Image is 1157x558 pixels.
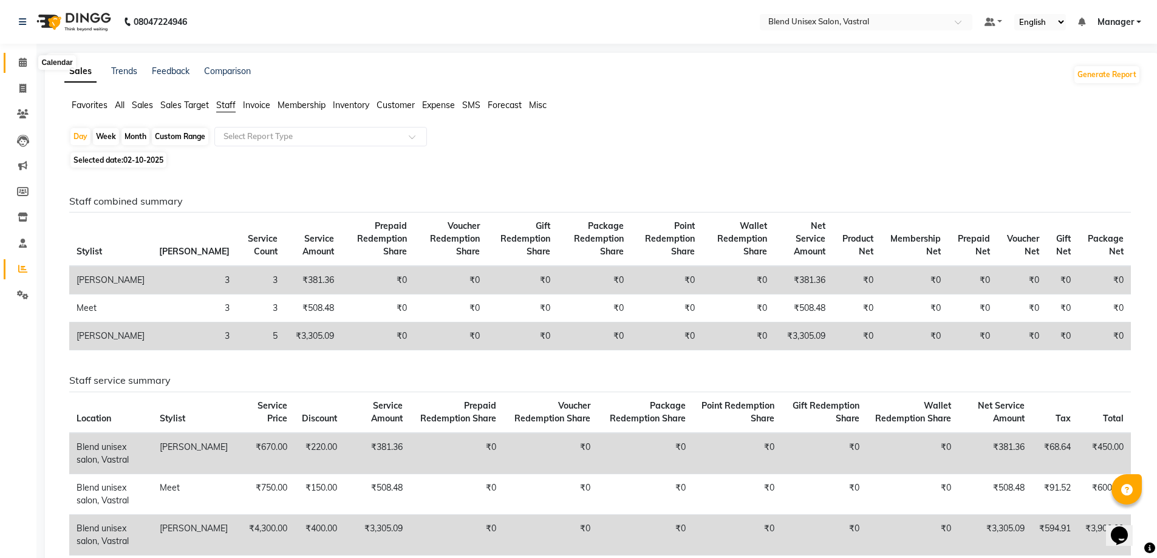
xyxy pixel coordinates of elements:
div: Day [70,128,90,145]
h6: Staff service summary [69,375,1131,386]
span: Voucher Redemption Share [430,220,480,257]
span: Prepaid Net [958,233,990,257]
td: ₹3,900.00 [1078,514,1131,555]
td: ₹0 [782,514,867,555]
span: Point Redemption Share [645,220,695,257]
td: ₹0 [341,322,414,350]
td: ₹0 [867,474,958,514]
span: Prepaid Redemption Share [357,220,407,257]
b: 08047224946 [134,5,187,39]
span: Stylist [160,413,185,424]
td: ₹0 [414,266,487,294]
td: ₹150.00 [295,474,344,514]
span: Manager [1097,16,1134,29]
td: ₹0 [702,294,774,322]
td: Blend unisex salon, Vastral [69,433,152,474]
td: ₹594.91 [1032,514,1078,555]
td: ₹0 [833,322,881,350]
td: ₹0 [558,294,631,322]
td: ₹0 [881,322,948,350]
td: ₹0 [558,266,631,294]
td: ₹750.00 [235,474,295,514]
span: Selected date: [70,152,166,168]
span: Sales [132,100,153,111]
td: ₹0 [948,322,997,350]
td: ₹4,300.00 [235,514,295,555]
td: ₹3,305.09 [344,514,409,555]
span: Favorites [72,100,108,111]
td: ₹0 [1078,294,1131,322]
span: Inventory [333,100,369,111]
td: ₹0 [693,514,781,555]
td: 3 [152,294,237,322]
td: ₹0 [702,266,774,294]
a: Comparison [204,66,251,77]
td: ₹0 [503,474,598,514]
span: Tax [1056,413,1071,424]
td: [PERSON_NAME] [69,322,152,350]
span: Net Service Amount [794,220,825,257]
span: Service Price [258,400,287,424]
span: Service Amount [302,233,334,257]
span: Sales Target [160,100,209,111]
td: ₹91.52 [1032,474,1078,514]
a: Trends [111,66,137,77]
td: ₹0 [558,322,631,350]
span: Prepaid Redemption Share [420,400,496,424]
span: Product Net [842,233,873,257]
div: Month [121,128,149,145]
span: Gift Net [1056,233,1071,257]
td: ₹381.36 [344,433,409,474]
div: Calendar [38,55,75,70]
td: ₹68.64 [1032,433,1078,474]
td: ₹0 [833,294,881,322]
button: Generate Report [1074,66,1139,83]
td: ₹0 [1078,266,1131,294]
td: ₹0 [997,294,1046,322]
span: [PERSON_NAME] [159,246,230,257]
td: ₹400.00 [295,514,344,555]
td: ₹0 [503,433,598,474]
td: ₹0 [410,514,504,555]
span: Membership Net [890,233,941,257]
h6: Staff combined summary [69,196,1131,207]
td: 3 [152,322,237,350]
td: ₹0 [1046,322,1078,350]
td: ₹0 [881,266,948,294]
td: ₹381.36 [285,266,341,294]
td: ₹0 [598,433,694,474]
td: ₹220.00 [295,433,344,474]
td: 5 [237,322,285,350]
span: Expense [422,100,455,111]
span: Net Service Amount [978,400,1025,424]
span: Staff [216,100,236,111]
td: ₹0 [414,294,487,322]
td: ₹0 [598,514,694,555]
span: Service Count [248,233,278,257]
span: Location [77,413,111,424]
span: Service Amount [371,400,403,424]
td: 3 [237,294,285,322]
span: Package Net [1088,233,1124,257]
td: [PERSON_NAME] [69,266,152,294]
td: ₹0 [1046,294,1078,322]
td: ₹381.36 [774,266,833,294]
span: Total [1103,413,1124,424]
td: ₹0 [782,474,867,514]
span: Wallet Redemption Share [875,400,951,424]
span: Invoice [243,100,270,111]
td: ₹0 [487,322,558,350]
td: ₹0 [702,322,774,350]
span: Package Redemption Share [574,220,624,257]
td: ₹0 [833,266,881,294]
td: Blend unisex salon, Vastral [69,474,152,514]
td: Blend unisex salon, Vastral [69,514,152,555]
td: 3 [237,266,285,294]
iframe: chat widget [1106,509,1145,546]
td: ₹0 [341,266,414,294]
td: ₹508.48 [285,294,341,322]
span: Voucher Net [1007,233,1039,257]
td: Meet [69,294,152,322]
span: Stylist [77,246,102,257]
a: Feedback [152,66,189,77]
